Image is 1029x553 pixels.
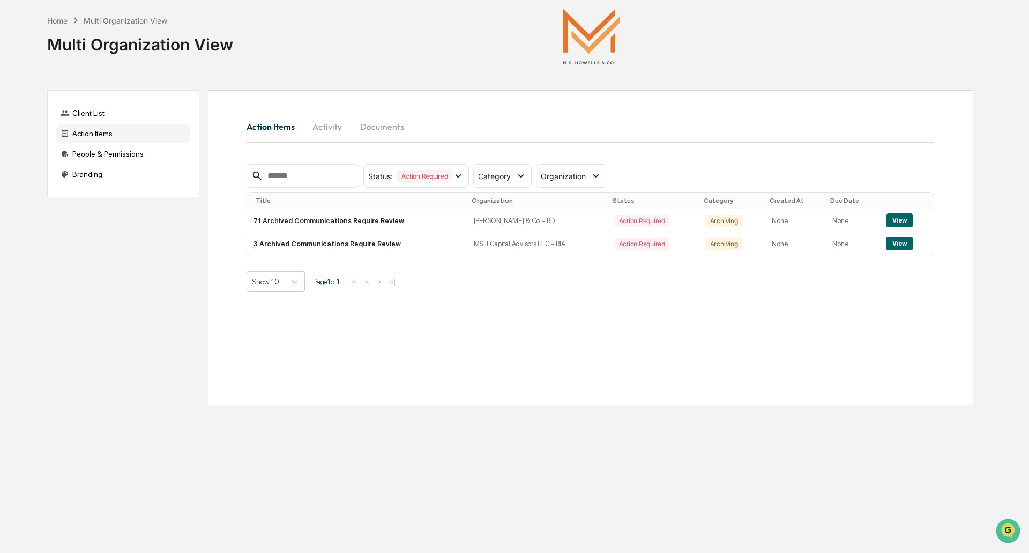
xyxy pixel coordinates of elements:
[538,9,645,64] img: M.S. Howells & Co.
[256,197,463,204] div: Title
[374,277,385,286] button: >
[247,114,303,139] button: Action Items
[706,215,742,227] div: Archiving
[615,238,669,250] div: Action Required
[247,232,467,255] td: 3 Archived Communications Require Review
[56,104,190,123] div: Client List
[467,232,608,255] td: MSH Capital Advisors LLC - RIA
[397,170,452,182] div: Action Required
[478,172,511,181] span: Category
[6,151,72,171] a: 🔎Data Lookup
[368,172,393,181] span: Status :
[995,518,1024,547] iframe: Open customer support
[706,238,742,250] div: Archiving
[886,213,913,227] button: View
[47,16,68,25] div: Home
[21,156,68,166] span: Data Lookup
[615,215,669,227] div: Action Required
[362,277,372,286] button: <
[352,114,413,139] button: Documents
[247,209,467,232] td: 71 Archived Communications Require Review
[47,26,233,54] div: Multi Organization View
[826,232,879,255] td: None
[56,124,190,143] div: Action Items
[11,136,19,145] div: 🖐️
[11,157,19,165] div: 🔎
[303,114,352,139] button: Activity
[36,93,136,101] div: We're available if you need us!
[541,172,586,181] span: Organization
[830,197,875,204] div: Due Date
[78,136,86,145] div: 🗄️
[472,197,604,204] div: Organization
[56,144,190,164] div: People & Permissions
[467,209,608,232] td: [PERSON_NAME] & Co. - BD
[704,197,762,204] div: Category
[84,16,167,25] div: Multi Organization View
[73,131,137,150] a: 🗄️Attestations
[36,82,176,93] div: Start new chat
[313,277,340,286] span: Page 1 of 1
[386,277,399,286] button: >|
[886,237,913,250] button: View
[107,182,130,190] span: Pylon
[11,82,30,101] img: 1746055101610-c473b297-6a78-478c-a979-82029cc54cd1
[88,135,133,146] span: Attestations
[76,181,130,190] a: Powered byPylon
[6,131,73,150] a: 🖐️Preclearance
[56,165,190,184] div: Branding
[11,23,195,40] p: How can we help?
[765,232,826,255] td: None
[247,114,934,139] div: activity tabs
[21,135,69,146] span: Preclearance
[770,197,822,204] div: Created At
[765,209,826,232] td: None
[613,197,695,204] div: Status
[182,85,195,98] button: Start new chat
[348,277,360,286] button: |<
[826,209,879,232] td: None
